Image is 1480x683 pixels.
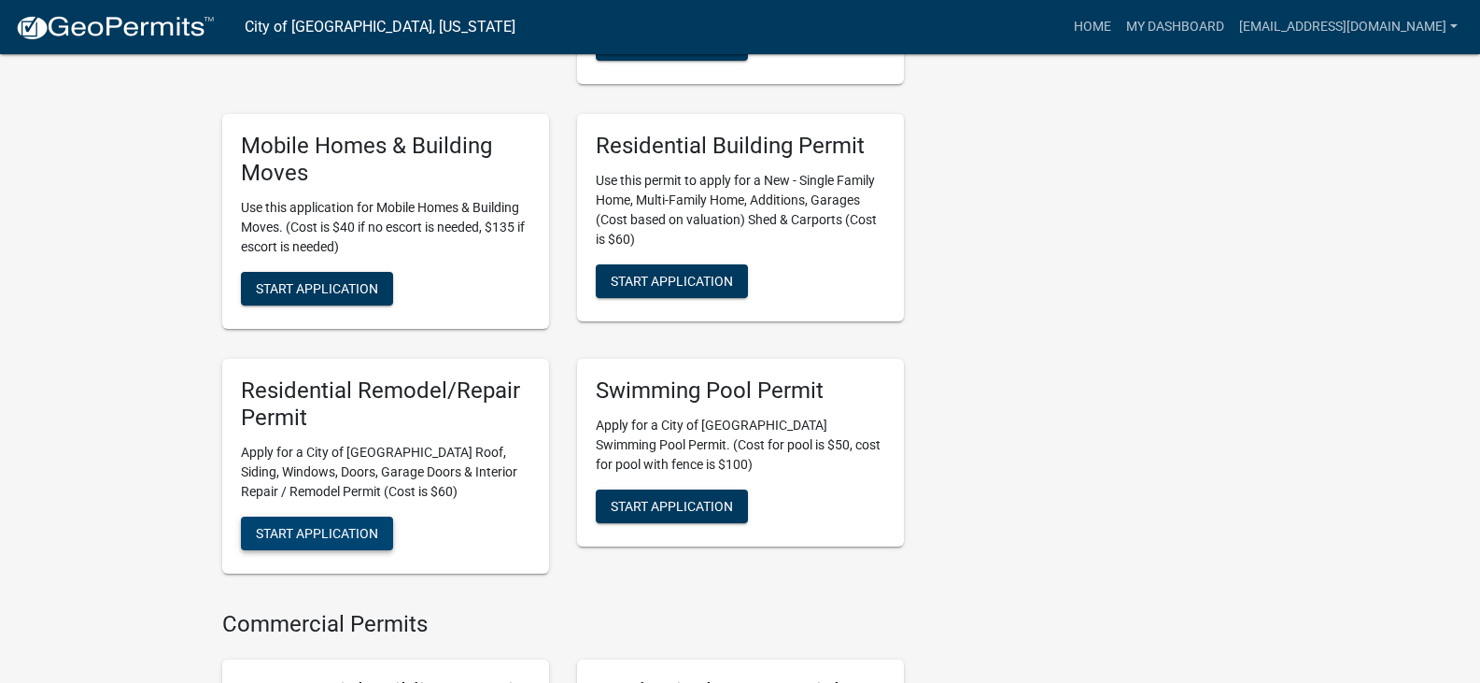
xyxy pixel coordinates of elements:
[596,264,748,298] button: Start Application
[596,490,748,523] button: Start Application
[241,517,393,550] button: Start Application
[241,198,530,257] p: Use this application for Mobile Homes & Building Moves. (Cost is $40 if no escort is needed, $135...
[1232,9,1465,45] a: [EMAIL_ADDRESS][DOMAIN_NAME]
[596,171,885,249] p: Use this permit to apply for a New - Single Family Home, Multi-Family Home, Additions, Garages (C...
[222,611,904,638] h4: Commercial Permits
[241,133,530,187] h5: Mobile Homes & Building Moves
[241,272,393,306] button: Start Application
[1066,9,1119,45] a: Home
[241,377,530,432] h5: Residential Remodel/Repair Permit
[245,11,515,43] a: City of [GEOGRAPHIC_DATA], [US_STATE]
[256,281,378,296] span: Start Application
[256,525,378,540] span: Start Application
[1119,9,1232,45] a: My Dashboard
[241,443,530,502] p: Apply for a City of [GEOGRAPHIC_DATA] Roof, Siding, Windows, Doors, Garage Doors & Interior Repai...
[596,133,885,160] h5: Residential Building Permit
[611,498,733,513] span: Start Application
[596,416,885,475] p: Apply for a City of [GEOGRAPHIC_DATA] Swimming Pool Permit. (Cost for pool is $50, cost for pool ...
[596,377,885,405] h5: Swimming Pool Permit
[611,274,733,289] span: Start Application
